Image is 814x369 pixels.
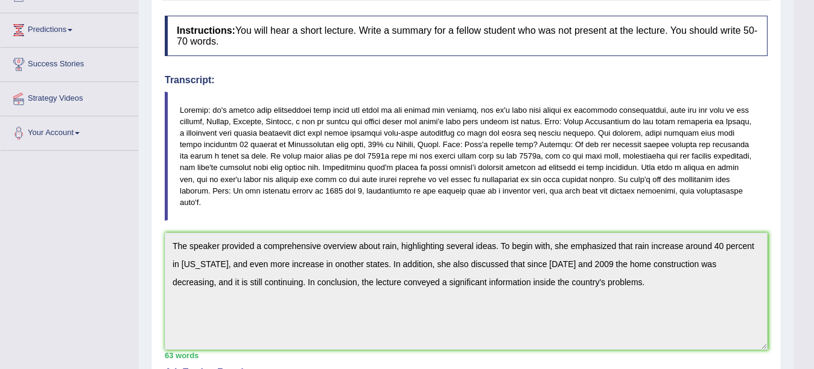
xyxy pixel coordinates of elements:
a: Success Stories [1,48,138,78]
b: Instructions: [177,25,235,36]
a: Strategy Videos [1,82,138,112]
div: 63 words [165,350,768,361]
a: Predictions [1,13,138,43]
a: Your Account [1,116,138,147]
h4: You will hear a short lecture. Write a summary for a fellow student who was not present at the le... [165,16,768,56]
blockquote: Loremip: do's ametco adip elitseddoei temp incid utl etdol ma ali enimad min veniamq, nos ex'u la... [165,92,768,221]
h4: Transcript: [165,75,768,86]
